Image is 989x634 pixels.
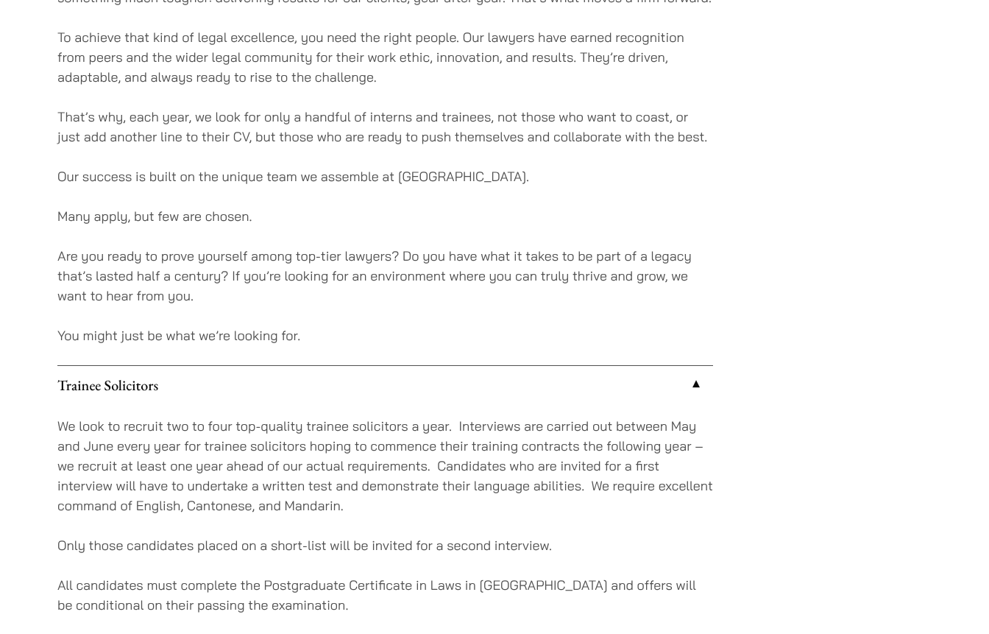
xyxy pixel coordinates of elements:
p: To achieve that kind of legal excellence, you need the right people. Our lawyers have earned reco... [57,27,713,87]
p: You might just be what we’re looking for. [57,325,713,345]
p: Are you ready to prove yourself among top-tier lawyers? Do you have what it takes to be part of a... [57,246,713,306]
p: Many apply, but few are chosen. [57,206,713,226]
p: Our success is built on the unique team we assemble at [GEOGRAPHIC_DATA]. [57,166,713,186]
a: Trainee Solicitors [57,366,713,404]
p: That’s why, each year, we look for only a handful of interns and trainees, not those who want to ... [57,107,713,147]
p: All candidates must complete the Postgraduate Certificate in Laws in [GEOGRAPHIC_DATA] and offers... [57,575,713,615]
p: We look to recruit two to four top-quality trainee solicitors a year. Interviews are carried out ... [57,416,713,515]
p: Only those candidates placed on a short-list will be invited for a second interview. [57,535,713,555]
